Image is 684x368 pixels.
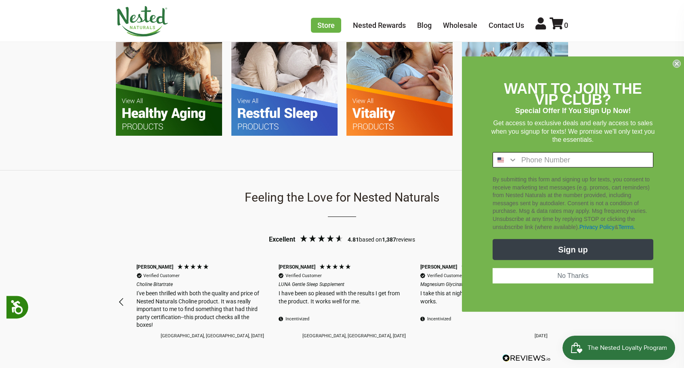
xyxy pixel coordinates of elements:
em: LUNA Gentle Sleep Supplement [279,281,406,288]
div: 5 Stars [177,263,211,272]
img: United States [497,157,504,163]
div: based on [348,236,382,244]
div: [PERSON_NAME] [279,264,315,271]
a: Terms. [618,223,635,230]
div: Excellent [269,235,295,244]
input: Phone Number [517,153,653,167]
div: [GEOGRAPHIC_DATA], [GEOGRAPHIC_DATA], [DATE] [161,333,264,339]
iframe: Button to open loyalty program pop-up [562,336,676,360]
div: Incentivized [285,316,309,322]
img: Nested Naturals [116,6,168,37]
span: 4.81 [348,236,359,243]
button: No Thanks [493,268,653,284]
div: Verified Customer [427,273,464,279]
a: Blog [417,21,432,29]
a: 0 [550,21,568,29]
a: Privacy Policy [579,223,615,230]
div: [DATE] [535,333,548,339]
div: [GEOGRAPHIC_DATA], [GEOGRAPHIC_DATA], [DATE] [302,333,406,339]
button: Close dialog [673,59,681,67]
div: Incentivized [427,316,451,322]
em: Choline Bitartrate [136,281,264,288]
span: 1,387 [382,236,396,243]
a: Nested Rewards [353,21,406,29]
a: Wholesale [443,21,477,29]
div: Verified Customer [285,273,322,279]
div: I take this at night to help with leg cramps and it works. [420,290,548,305]
a: Read more reviews on REVIEWS.io [502,354,551,362]
div: Verified Customer [143,273,180,279]
div: 4.81 Stars [297,234,346,245]
div: FLYOUT Form [462,56,684,312]
em: Magnesium Glycinate [420,281,548,288]
div: 5 Stars [461,263,495,272]
span: Get access to exclusive deals and early access to sales when you signup for texts! We promise we'... [491,120,655,143]
div: I've been thrilled with both the quality and price of Nested Naturals Choline product. It was rea... [136,290,264,329]
div: [PERSON_NAME] [136,264,173,271]
button: Sign up [493,239,653,260]
button: Search Countries [493,153,517,167]
span: WANT TO JOIN THE VIP CLUB? [504,80,642,108]
span: 0 [564,21,568,29]
a: Contact Us [489,21,524,29]
p: By submitting this form and signing up for texts, you consent to receive marketing text messages ... [493,176,653,231]
div: [PERSON_NAME] [420,264,457,271]
div: I have been so pleased with the results I get from the product. It works well for me. [279,290,406,305]
div: [PERSON_NAME] Verified CustomerLUNA Gentle Sleep SupplementI have been so pleased with the result... [271,260,413,344]
span: Special Offer If You Sign Up Now! [515,106,631,114]
div: REVIEWS.io Carousel Scroll Left [112,292,131,312]
div: reviews [382,236,415,244]
a: Store [311,18,341,33]
div: [PERSON_NAME] Verified CustomerMagnesium GlycinateI take this at night to help with leg cramps an... [413,260,555,344]
div: [PERSON_NAME] Verified CustomerCholine BitartrateI've been thrilled with both the quality and pri... [129,260,271,344]
div: 5 Stars [319,263,353,272]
